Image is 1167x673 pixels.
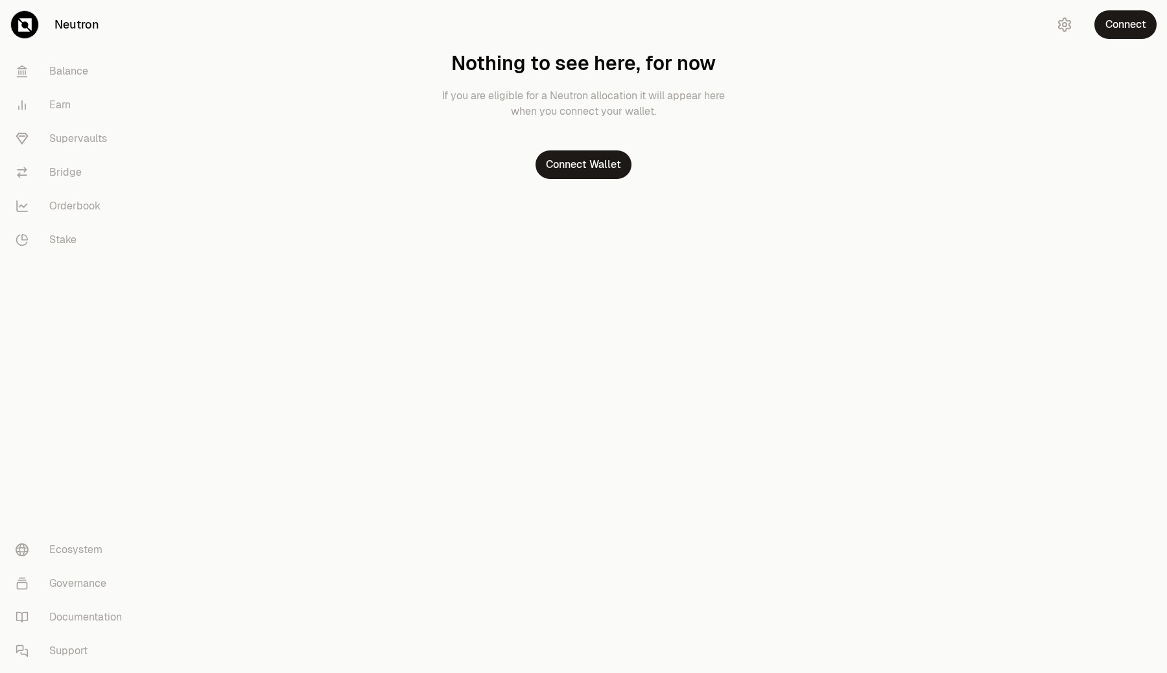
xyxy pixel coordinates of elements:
a: Ecosystem [5,533,140,567]
a: Support [5,634,140,668]
p: If you are eligible for a Neutron allocation it will appear here when you connect your wallet. [441,88,726,119]
a: Orderbook [5,189,140,223]
a: Balance [5,54,140,88]
a: Documentation [5,600,140,634]
button: Connect Wallet [536,150,631,179]
a: Stake [5,223,140,257]
a: Earn [5,88,140,122]
button: Connect [1094,10,1157,39]
a: Supervaults [5,122,140,156]
h1: Nothing to see here, for now [451,52,716,75]
a: Bridge [5,156,140,189]
a: Governance [5,567,140,600]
